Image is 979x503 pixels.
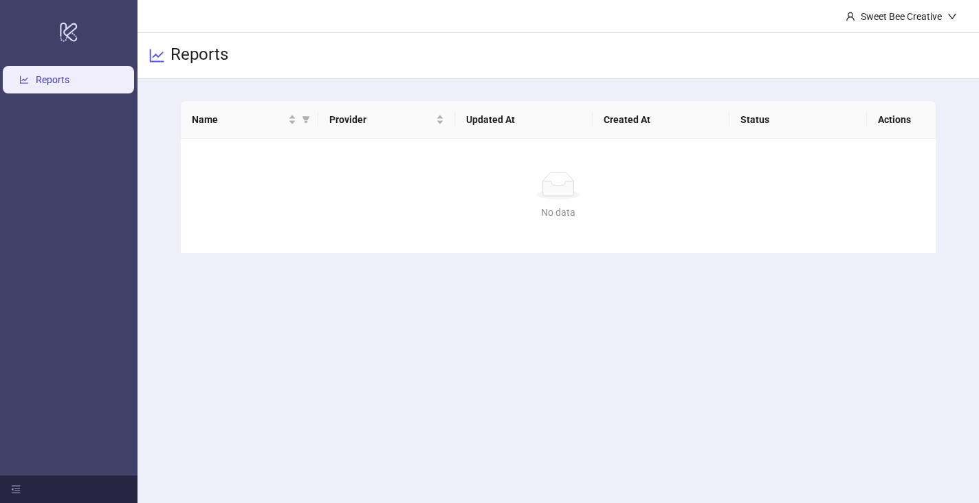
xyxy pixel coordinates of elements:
[846,12,855,21] span: user
[192,112,285,127] span: Name
[593,101,730,139] th: Created At
[729,101,867,139] th: Status
[148,47,165,64] span: line-chart
[318,101,456,139] th: Provider
[455,101,593,139] th: Updated At
[197,205,919,220] div: No data
[170,44,228,67] h3: Reports
[329,112,434,127] span: Provider
[947,12,957,21] span: down
[299,109,313,130] span: filter
[11,484,21,494] span: menu-fold
[855,9,947,24] div: Sweet Bee Creative
[181,101,318,139] th: Name
[36,74,69,85] a: Reports
[867,101,936,139] th: Actions
[302,115,310,124] span: filter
